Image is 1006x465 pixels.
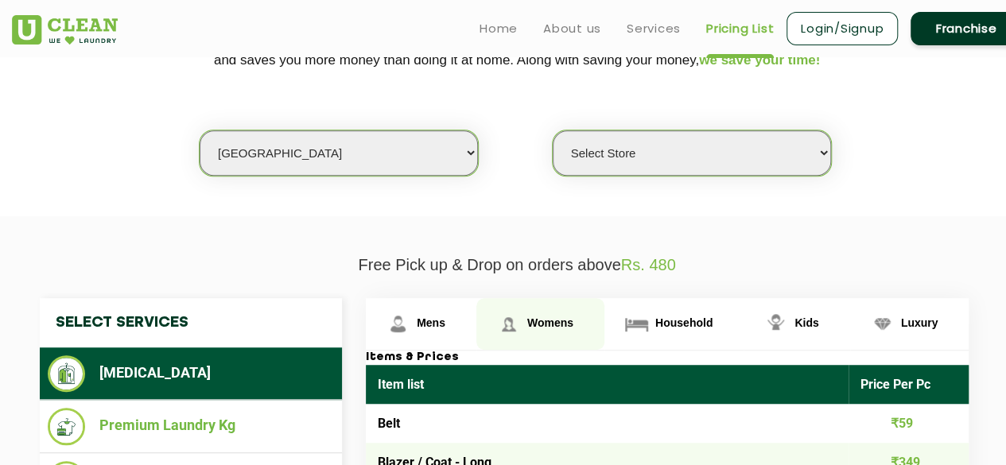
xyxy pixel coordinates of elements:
h4: Select Services [40,298,342,347]
li: Premium Laundry Kg [48,408,334,445]
a: Services [627,19,681,38]
span: we save your time! [699,52,820,68]
span: Rs. 480 [621,256,676,273]
th: Price Per Pc [849,365,969,404]
td: Belt [366,404,849,443]
span: Luxury [901,316,938,329]
img: Womens [495,310,522,338]
h3: Items & Prices [366,351,969,365]
a: Pricing List [706,19,774,38]
a: Home [480,19,518,38]
a: Login/Signup [787,12,898,45]
td: ₹59 [849,404,969,443]
img: Luxury [868,310,896,338]
a: About us [543,19,601,38]
span: Household [655,316,713,329]
img: Household [623,310,651,338]
img: UClean Laundry and Dry Cleaning [12,15,118,45]
img: Premium Laundry Kg [48,408,85,445]
span: Mens [417,316,445,329]
img: Dry Cleaning [48,355,85,392]
th: Item list [366,365,849,404]
img: Kids [762,310,790,338]
span: Kids [794,316,818,329]
li: [MEDICAL_DATA] [48,355,334,392]
img: Mens [384,310,412,338]
span: Womens [527,316,573,329]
